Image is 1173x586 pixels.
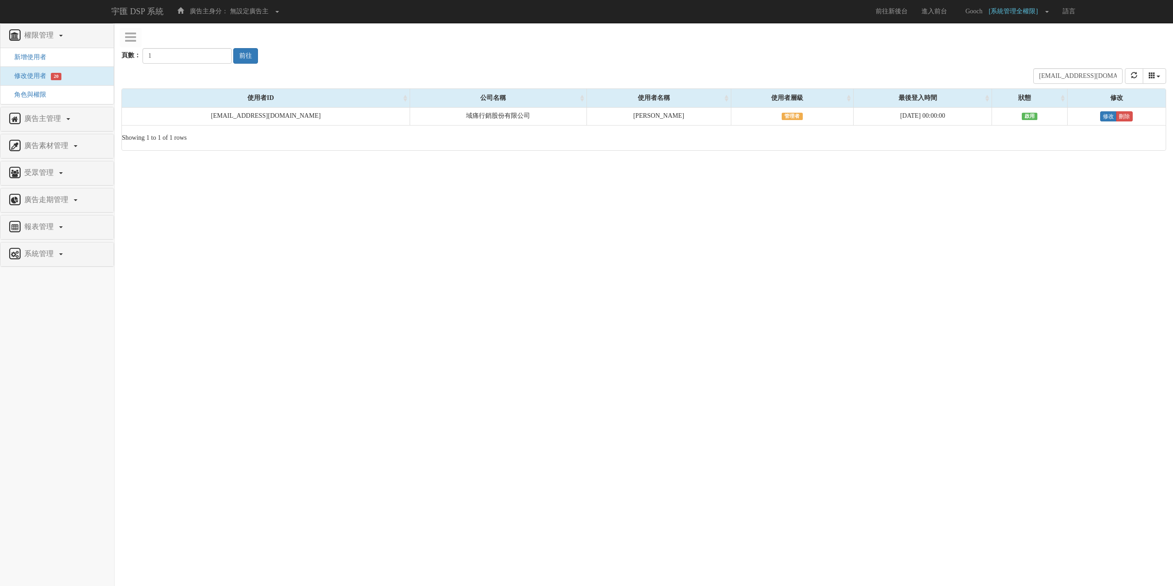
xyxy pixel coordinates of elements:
[190,8,228,15] span: 廣告主身分：
[1068,89,1166,107] div: 修改
[854,108,992,126] td: [DATE] 00:00:00
[7,247,107,262] a: 系統管理
[587,89,731,107] div: 使用者名稱
[854,89,992,107] div: 最後登入時間
[233,48,258,64] button: 前往
[7,220,107,235] a: 報表管理
[122,134,187,141] span: Showing 1 to 1 of 1 rows
[992,89,1067,107] div: 狀態
[7,28,107,43] a: 權限管理
[22,250,58,257] span: 系統管理
[122,89,410,107] div: 使用者ID
[410,89,586,107] div: 公司名稱
[122,108,410,126] td: [EMAIL_ADDRESS][DOMAIN_NAME]
[7,139,107,153] a: 廣告素材管理
[22,31,58,39] span: 權限管理
[51,73,61,80] span: 20
[7,72,46,79] a: 修改使用者
[782,113,803,120] span: 管理者
[7,166,107,181] a: 受眾管理
[1116,111,1133,121] a: 刪除
[1143,68,1167,84] div: Columns
[22,223,58,230] span: 報表管理
[586,108,731,126] td: [PERSON_NAME]
[22,142,73,149] span: 廣告素材管理
[1033,68,1123,84] input: Search
[961,8,987,15] span: Gooch
[1100,111,1117,121] a: 修改
[731,89,854,107] div: 使用者層級
[121,51,141,60] label: 頁數：
[230,8,269,15] span: 無設定廣告主
[1143,68,1167,84] button: columns
[7,91,46,98] a: 角色與權限
[22,169,58,176] span: 受眾管理
[7,193,107,208] a: 廣告走期管理
[1022,113,1038,120] span: 啟用
[7,54,46,60] a: 新增使用者
[22,196,73,203] span: 廣告走期管理
[22,115,66,122] span: 廣告主管理
[1125,68,1143,84] button: refresh
[410,108,586,126] td: 域痛行銷股份有限公司
[7,112,107,126] a: 廣告主管理
[989,8,1042,15] span: [系統管理全權限]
